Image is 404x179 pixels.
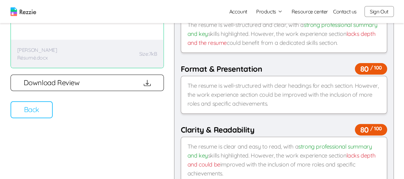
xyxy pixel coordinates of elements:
[181,15,387,53] div: The resume is well-structured and clear, with a skills highlighted. However, the work experience ...
[181,76,387,114] div: The resume is well-structured with clear headings for each section. However, the work experience ...
[292,8,328,15] a: Resource center
[181,124,387,135] div: Clarity & Readability
[11,75,164,91] button: Download Review
[370,64,382,71] span: / 100
[139,50,157,58] p: Size: 7kB
[11,101,53,118] button: Back
[224,5,252,18] a: Account
[364,6,394,17] button: Sign Out
[333,8,357,15] a: Contact us
[355,124,387,135] span: 80
[181,63,387,75] div: Format & Presentation
[11,7,36,16] img: logo
[370,125,382,132] span: / 100
[256,8,283,15] button: Products
[17,46,81,61] p: [PERSON_NAME] Résumé.docx
[355,63,387,75] span: 80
